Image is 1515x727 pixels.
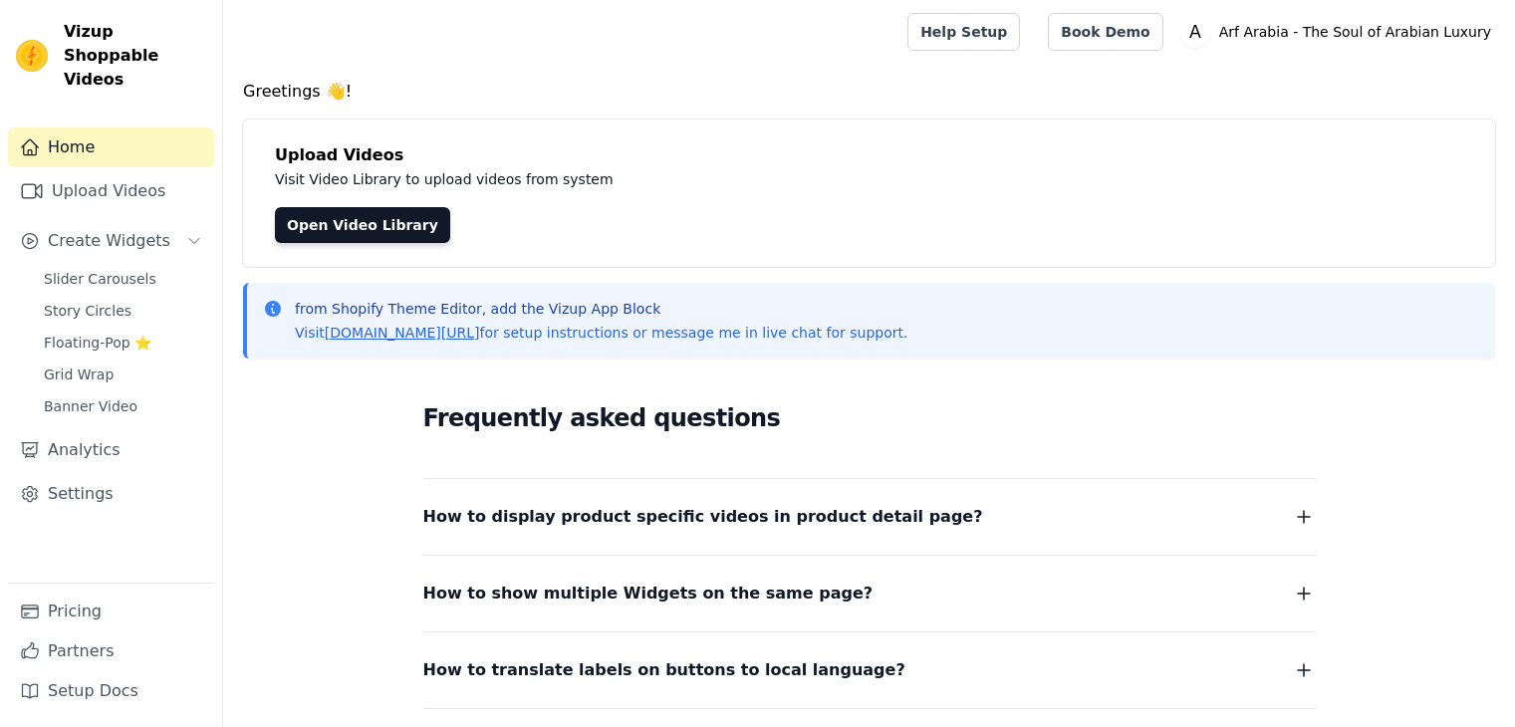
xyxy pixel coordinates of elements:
[32,361,214,388] a: Grid Wrap
[44,269,156,289] span: Slider Carousels
[44,333,151,353] span: Floating-Pop ⭐
[423,656,905,684] span: How to translate labels on buttons to local language?
[1189,22,1201,42] text: A
[8,474,214,514] a: Settings
[48,229,170,253] span: Create Widgets
[275,207,450,243] a: Open Video Library
[44,364,114,384] span: Grid Wrap
[32,392,214,420] a: Banner Video
[64,20,206,92] span: Vizup Shoppable Videos
[275,143,1463,167] h4: Upload Videos
[8,171,214,211] a: Upload Videos
[8,221,214,261] button: Create Widgets
[423,503,983,531] span: How to display product specific videos in product detail page?
[423,503,1316,531] button: How to display product specific videos in product detail page?
[295,323,907,343] p: Visit for setup instructions or message me in live chat for support.
[1179,14,1499,50] button: A Arf Arabia - The Soul of Arabian Luxury
[423,656,1316,684] button: How to translate labels on buttons to local language?
[423,580,1316,607] button: How to show multiple Widgets on the same page?
[44,396,137,416] span: Banner Video
[32,297,214,325] a: Story Circles
[8,631,214,671] a: Partners
[423,580,874,607] span: How to show multiple Widgets on the same page?
[8,671,214,711] a: Setup Docs
[1211,14,1499,50] p: Arf Arabia - The Soul of Arabian Luxury
[32,329,214,357] a: Floating-Pop ⭐
[325,325,480,341] a: [DOMAIN_NAME][URL]
[907,13,1020,51] a: Help Setup
[44,301,131,321] span: Story Circles
[243,80,1495,104] h4: Greetings 👋!
[8,592,214,631] a: Pricing
[16,40,48,72] img: Vizup
[32,265,214,293] a: Slider Carousels
[1048,13,1162,51] a: Book Demo
[295,299,907,319] p: from Shopify Theme Editor, add the Vizup App Block
[423,398,1316,438] h2: Frequently asked questions
[8,127,214,167] a: Home
[8,430,214,470] a: Analytics
[275,167,1167,191] p: Visit Video Library to upload videos from system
